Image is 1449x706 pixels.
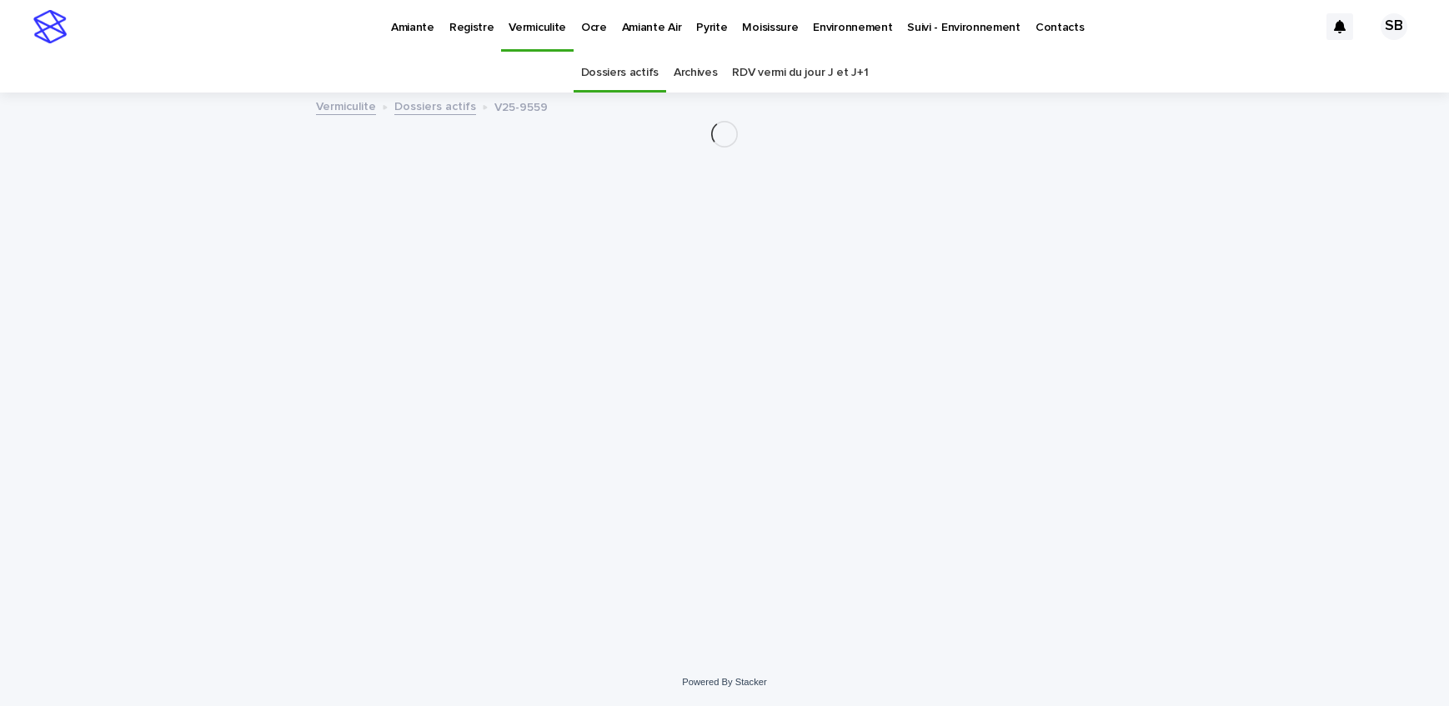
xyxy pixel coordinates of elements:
a: Vermiculite [316,96,376,115]
a: Dossiers actifs [581,53,659,93]
img: stacker-logo-s-only.png [33,10,67,43]
p: V25-9559 [494,97,548,115]
a: Dossiers actifs [394,96,476,115]
a: RDV vermi du jour J et J+1 [732,53,868,93]
a: Powered By Stacker [682,677,766,687]
div: SB [1381,13,1407,40]
a: Archives [674,53,718,93]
